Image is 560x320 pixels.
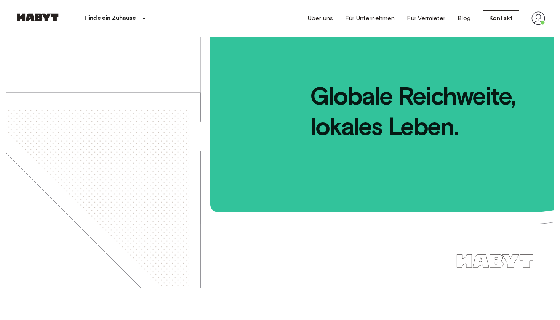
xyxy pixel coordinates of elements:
[345,14,395,23] a: Für Unternehmen
[531,11,545,25] img: avatar
[15,13,61,21] img: Habyt
[211,37,554,142] span: Globale Reichweite, lokales Leben.
[483,10,519,26] a: Kontakt
[308,14,333,23] a: Über uns
[6,37,554,288] img: we-make-moves-not-waiting-lists
[407,14,445,23] a: Für Vermieter
[85,14,136,23] p: Finde ein Zuhause
[458,14,470,23] a: Blog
